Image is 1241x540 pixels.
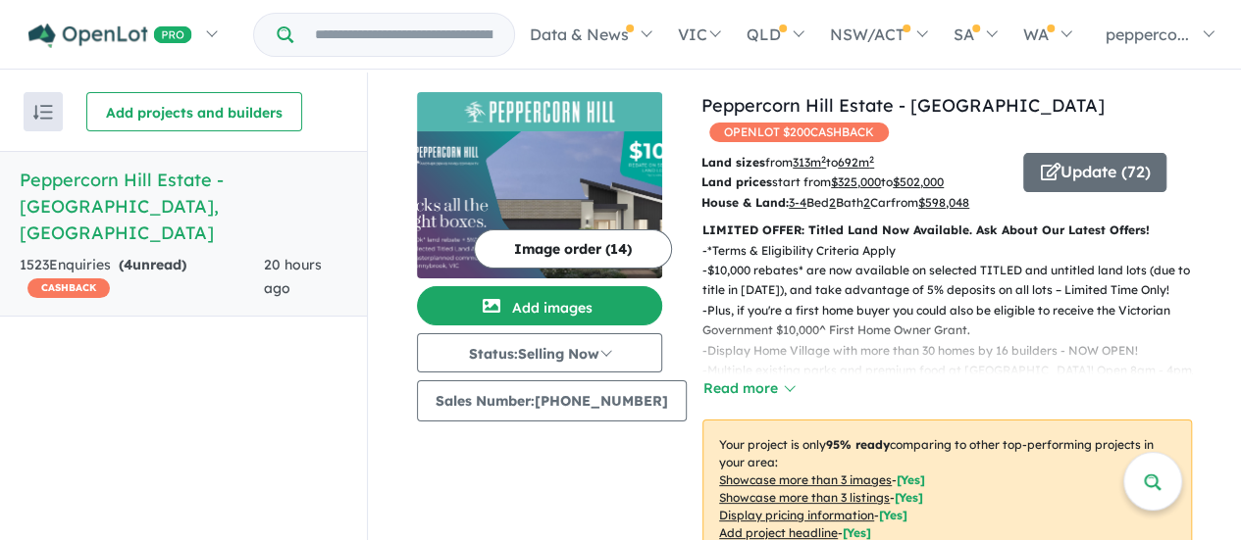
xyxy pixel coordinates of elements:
img: Peppercorn Hill Estate - Donnybrook Logo [425,100,654,123]
span: [ Yes ] [895,490,923,505]
a: Peppercorn Hill Estate - Donnybrook LogoPeppercorn Hill Estate - Donnybrook [417,92,662,278]
u: 3-4 [789,195,806,210]
span: to [826,155,874,170]
b: 95 % ready [826,437,890,452]
sup: 2 [869,154,874,165]
span: 20 hours ago [264,256,322,297]
u: 692 m [838,155,874,170]
div: 1523 Enquir ies [20,254,264,301]
sup: 2 [821,154,826,165]
button: Read more [702,377,795,400]
button: Status:Selling Now [417,333,662,372]
u: 313 m [793,155,826,170]
span: [ Yes ] [897,472,925,487]
u: $ 325,000 [831,174,881,189]
img: Peppercorn Hill Estate - Donnybrook [417,131,662,278]
b: House & Land: [701,195,789,210]
span: [ Yes ] [879,508,907,522]
h5: Peppercorn Hill Estate - [GEOGRAPHIC_DATA] , [GEOGRAPHIC_DATA] [20,167,347,246]
u: 2 [863,195,870,210]
span: pepperco... [1106,25,1189,44]
p: from [701,153,1008,172]
span: [ Yes ] [843,525,871,540]
button: Add images [417,286,662,325]
span: CASHBACK [27,278,110,298]
p: - Plus, if you're a first home buyer you could also be eligible to receive the Victorian Governme... [702,301,1208,341]
u: $ 598,048 [918,195,969,210]
p: - *Terms & Eligibility Criteria Apply [702,241,1208,261]
b: Land prices [701,174,772,189]
p: Bed Bath Car from [701,193,1008,213]
img: Openlot PRO Logo White [28,24,192,48]
u: Showcase more than 3 listings [719,490,890,505]
input: Try estate name, suburb, builder or developer [297,14,510,56]
p: - Multiple existing parks and premium food at [GEOGRAPHIC_DATA]! Open 8am - 4pm, 7 days. [702,361,1208,401]
span: 4 [124,256,132,273]
u: Showcase more than 3 images [719,472,892,487]
p: start from [701,172,1008,192]
a: Peppercorn Hill Estate - [GEOGRAPHIC_DATA] [701,94,1105,117]
u: Add project headline [719,525,838,540]
p: LIMITED OFFER: Titled Land Now Available. Ask About Our Latest Offers! [702,221,1192,240]
p: - Display Home Village with more than 30 homes by 16 builders - NOW OPEN! [702,341,1208,361]
span: to [881,174,944,189]
u: 2 [829,195,836,210]
u: Display pricing information [719,508,874,522]
button: Update (72) [1023,153,1166,192]
u: $ 502,000 [893,174,944,189]
p: - $10,000 rebates* are now available on selected TITLED and untitled land lots (due to title in [... [702,261,1208,301]
button: Image order (14) [474,229,672,269]
strong: ( unread) [119,256,186,273]
span: OPENLOT $ 200 CASHBACK [709,123,889,142]
button: Sales Number:[PHONE_NUMBER] [417,380,687,421]
button: Add projects and builders [86,92,302,131]
b: Land sizes [701,155,765,170]
img: sort.svg [33,105,53,120]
